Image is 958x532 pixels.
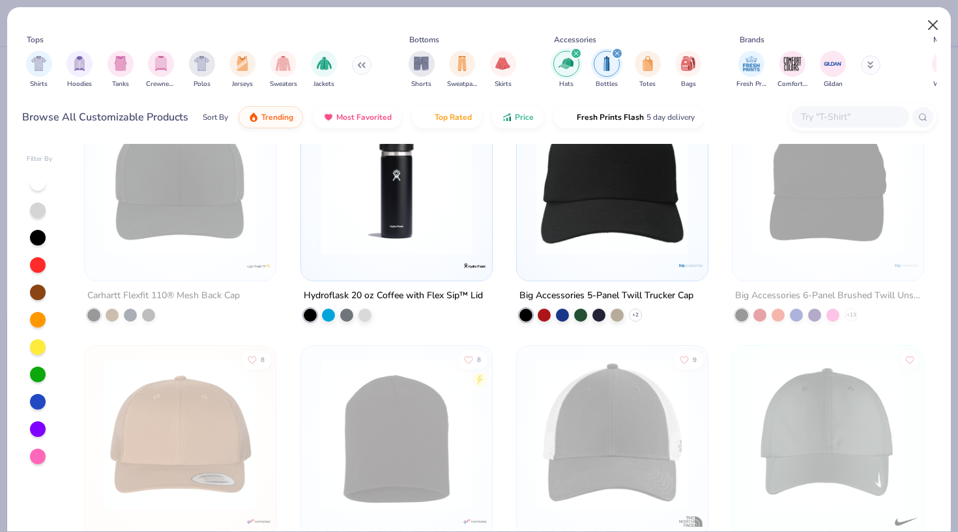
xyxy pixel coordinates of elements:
img: Gildan Image [823,54,843,74]
div: Accessories [554,34,596,46]
button: filter button [229,51,255,89]
div: filter for Shorts [409,51,435,89]
span: Bottles [596,79,618,89]
input: Try "T-Shirt" [800,109,900,124]
button: filter button [409,51,435,89]
button: filter button [146,51,176,89]
div: filter for Totes [635,51,661,89]
button: filter button [189,51,215,89]
span: 8 [261,356,265,363]
img: Big Accessories logo [893,253,920,279]
button: filter button [635,51,661,89]
span: 5 day delivery [646,110,695,125]
div: Big Accessories 6-Panel Brushed Twill Unstructured Cap [735,288,921,304]
span: Top Rated [435,112,472,122]
img: Shorts Image [414,56,429,71]
img: Carhartt logo [246,253,272,279]
span: Totes [639,79,656,89]
span: Shorts [411,79,431,89]
span: Fresh Prints Flash [577,112,644,122]
img: 7955b6a8-1097-4869-b80b-dece91de7d70 [314,358,479,510]
img: Crewnecks Image [154,56,168,71]
button: Like [457,350,487,369]
div: Hydroflask 20 oz Coffee with Flex Sip™ Lid [304,288,483,304]
button: Fresh Prints Flash5 day delivery [554,106,704,128]
img: 46091476-779a-42df-94a1-c3e04ae9f8ad [98,103,263,255]
span: Gildan [824,79,843,89]
div: Browse All Customizable Products [22,109,188,125]
span: Shirts [30,79,48,89]
button: filter button [736,51,766,89]
button: Most Favorited [313,106,401,128]
span: Jackets [313,79,334,89]
img: Fresh Prints Image [742,54,761,74]
button: filter button [490,51,516,89]
div: filter for Jackets [311,51,337,89]
div: filter for Skirts [490,51,516,89]
img: Hydro Flask logo [462,253,488,279]
span: Polos [194,79,210,89]
img: Comfort Colors Image [783,54,802,74]
button: filter button [932,51,958,89]
button: filter button [777,51,807,89]
button: filter button [108,51,134,89]
img: Shirts Image [31,56,46,71]
button: filter button [26,51,52,89]
img: TopRated.gif [422,112,432,122]
button: Price [492,106,544,128]
button: Like [901,350,919,369]
button: Close [921,13,946,38]
div: filter for Hats [553,51,579,89]
button: Like [673,350,703,369]
button: filter button [311,51,337,89]
img: Totes Image [641,56,655,71]
button: filter button [66,51,93,89]
span: Sweatpants [447,79,477,89]
span: Fresh Prints [736,79,766,89]
span: Sweaters [270,79,297,89]
button: filter button [820,51,846,89]
button: filter button [553,51,579,89]
span: Skirts [495,79,512,89]
img: flash.gif [564,112,574,122]
div: filter for Tanks [108,51,134,89]
div: filter for Hoodies [66,51,93,89]
div: filter for Sweaters [270,51,297,89]
img: Jackets Image [317,56,332,71]
img: Hats Image [559,56,573,71]
button: filter button [594,51,620,89]
div: filter for Women [932,51,958,89]
button: filter button [675,51,701,89]
button: Like [241,350,271,369]
img: e09f65cd-7531-4213-a15e-64e7ffa3f5ca [530,103,695,255]
span: Tanks [112,79,129,89]
span: 9 [693,356,697,363]
img: trending.gif [248,112,259,122]
div: filter for Shirts [26,51,52,89]
span: 8 [476,356,480,363]
img: most_fav.gif [323,112,334,122]
div: filter for Fresh Prints [736,51,766,89]
div: Filter By [27,154,53,164]
div: filter for Bags [675,51,701,89]
div: filter for Comfort Colors [777,51,807,89]
div: filter for Gildan [820,51,846,89]
span: + 2 [632,311,639,319]
img: Bags Image [681,56,695,71]
div: Sort By [203,111,228,123]
div: filter for Polos [189,51,215,89]
span: Hoodies [67,79,92,89]
span: Price [515,112,534,122]
div: Tops [27,34,44,46]
div: Big Accessories 5-Panel Twill Trucker Cap [519,288,693,304]
span: Jerseys [232,79,253,89]
img: 60406f96-e3de-4932-b26a-ae92249af4f1 [98,358,263,510]
span: Crewnecks [146,79,176,89]
img: edef8666-5cec-4e53-8ebe-0f893baa6203 [746,103,910,255]
div: Carhartt Flexfit 110® Mesh Back Cap [87,288,240,304]
div: Brands [740,34,764,46]
img: Bottles Image [600,56,614,71]
img: Hoodies Image [72,56,87,71]
span: Trending [261,112,293,122]
div: filter for Bottles [594,51,620,89]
